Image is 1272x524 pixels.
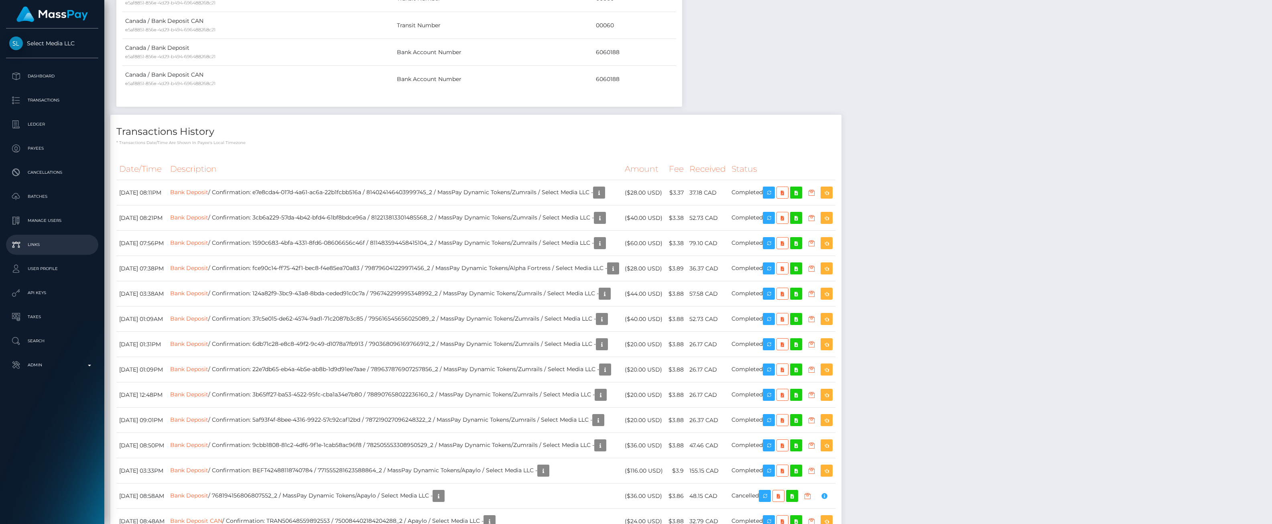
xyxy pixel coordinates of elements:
[622,382,666,408] td: ($20.00 USD)
[116,180,167,205] td: [DATE] 08:11PM
[167,231,622,256] td: / Confirmation: 1590c683-4bfa-4331-8fd6-08606656c46f / 811483594458415104_2 / MassPay Dynamic Tok...
[170,340,208,347] a: Bank Deposit
[687,483,729,509] td: 48.15 CAD
[729,281,835,307] td: Completed
[125,54,215,59] small: e5af8851-856e-4d29-b494-696488268c21
[116,483,167,509] td: [DATE] 08:58AM
[116,408,167,433] td: [DATE] 09:01PM
[666,382,687,408] td: $3.88
[729,433,835,458] td: Completed
[167,158,622,180] th: Description
[6,66,98,86] a: Dashboard
[9,263,95,275] p: User Profile
[687,357,729,382] td: 26.17 CAD
[729,205,835,231] td: Completed
[6,211,98,231] a: Manage Users
[622,281,666,307] td: ($44.00 USD)
[170,366,208,373] a: Bank Deposit
[9,94,95,106] p: Transactions
[122,39,394,66] td: Canada / Bank Deposit
[687,458,729,483] td: 155.15 CAD
[6,283,98,303] a: API Keys
[167,180,622,205] td: / Confirmation: e7e8cda4-017d-4a61-ac6a-22b1fcbb516a / 814024146403999745_2 / MassPay Dynamic Tok...
[729,256,835,281] td: Completed
[6,138,98,158] a: Payees
[622,332,666,357] td: ($20.00 USD)
[9,37,23,50] img: Select Media LLC
[9,118,95,130] p: Ledger
[170,416,208,423] a: Bank Deposit
[170,441,208,449] a: Bank Deposit
[666,408,687,433] td: $3.88
[116,307,167,332] td: [DATE] 01:09AM
[116,158,167,180] th: Date/Time
[729,483,835,509] td: Cancelled
[122,12,394,39] td: Canada / Bank Deposit CAN
[122,66,394,93] td: Canada / Bank Deposit CAN
[116,458,167,483] td: [DATE] 03:33PM
[666,458,687,483] td: $3.9
[666,256,687,281] td: $3.89
[9,215,95,227] p: Manage Users
[687,382,729,408] td: 26.17 CAD
[666,357,687,382] td: $3.88
[116,332,167,357] td: [DATE] 01:31PM
[170,214,208,221] a: Bank Deposit
[622,231,666,256] td: ($60.00 USD)
[6,235,98,255] a: Links
[687,256,729,281] td: 36.37 CAD
[729,408,835,433] td: Completed
[729,231,835,256] td: Completed
[394,12,593,39] td: Transit Number
[9,142,95,154] p: Payees
[116,205,167,231] td: [DATE] 08:21PM
[170,315,208,322] a: Bank Deposit
[167,433,622,458] td: / Confirmation: 9cbb1808-81c2-4df6-9f1e-1cab58ac96f8 / 782505553308950529_2 / MassPay Dynamic Tok...
[687,231,729,256] td: 79.10 CAD
[9,287,95,299] p: API Keys
[6,187,98,207] a: Batches
[622,180,666,205] td: ($28.00 USD)
[167,256,622,281] td: / Confirmation: fce90c14-ff75-42f1-bec8-f4e85ea70a83 / 798796041229971456_2 / MassPay Dynamic Tok...
[167,205,622,231] td: / Confirmation: 3cb6a229-57da-4b42-bfd4-61bf8bdce96a / 812213813301485568_2 / MassPay Dynamic Tok...
[687,433,729,458] td: 47.46 CAD
[666,483,687,509] td: $3.86
[687,158,729,180] th: Received
[125,27,215,32] small: e5af8851-856e-4d29-b494-696488268c21
[116,382,167,408] td: [DATE] 12:48PM
[9,191,95,203] p: Batches
[167,332,622,357] td: / Confirmation: 6db71c28-e8c8-49f2-9c49-d1078a7fb913 / 790368096169766912_2 / MassPay Dynamic Tok...
[6,40,98,47] span: Select Media LLC
[9,239,95,251] p: Links
[170,239,208,246] a: Bank Deposit
[116,281,167,307] td: [DATE] 03:38AM
[170,189,208,196] a: Bank Deposit
[622,158,666,180] th: Amount
[622,433,666,458] td: ($36.00 USD)
[167,281,622,307] td: / Confirmation: 124a82f9-3bc9-43a8-8bda-ceded91c0c7a / 796742299995348992_2 / MassPay Dynamic Tok...
[622,458,666,483] td: ($116.00 USD)
[170,391,208,398] a: Bank Deposit
[125,81,215,86] small: e5af8851-856e-4d29-b494-696488268c21
[729,180,835,205] td: Completed
[167,408,622,433] td: / Confirmation: 5af93f4f-8bee-4316-9922-57c92caf12bd / 787219027096248322_2 / MassPay Dynamic Tok...
[16,6,88,22] img: MassPay Logo
[170,492,208,499] a: Bank Deposit
[116,433,167,458] td: [DATE] 08:50PM
[729,382,835,408] td: Completed
[170,264,208,272] a: Bank Deposit
[666,231,687,256] td: $3.38
[729,458,835,483] td: Completed
[9,70,95,82] p: Dashboard
[6,307,98,327] a: Taxes
[666,158,687,180] th: Fee
[622,408,666,433] td: ($20.00 USD)
[622,483,666,509] td: ($36.00 USD)
[666,180,687,205] td: $3.37
[687,281,729,307] td: 57.58 CAD
[729,357,835,382] td: Completed
[116,140,835,146] p: * Transactions date/time are shown in payee's local timezone
[687,307,729,332] td: 52.73 CAD
[687,205,729,231] td: 52.73 CAD
[167,483,622,509] td: / 768194156806807552_2 / MassPay Dynamic Tokens/Apaylo / Select Media LLC -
